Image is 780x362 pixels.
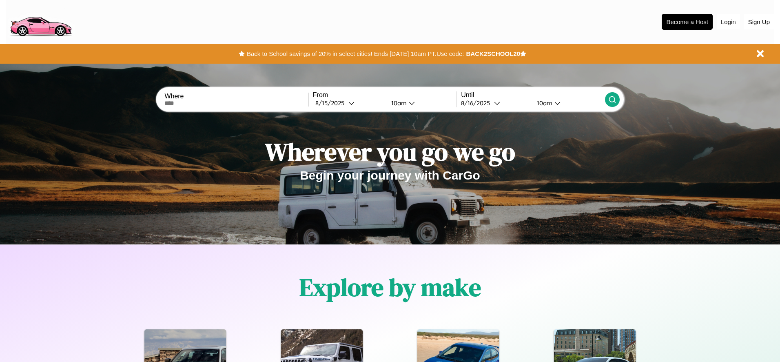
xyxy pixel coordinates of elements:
div: 8 / 16 / 2025 [461,99,494,107]
div: 8 / 15 / 2025 [315,99,348,107]
button: 10am [385,99,456,107]
label: From [313,91,456,99]
button: Sign Up [744,14,774,29]
div: 10am [533,99,554,107]
button: 8/15/2025 [313,99,385,107]
label: Where [164,93,308,100]
button: 10am [530,99,605,107]
img: logo [6,4,75,38]
label: Until [461,91,605,99]
div: 10am [387,99,409,107]
button: Login [717,14,740,29]
button: Back to School savings of 20% in select cities! Ends [DATE] 10am PT.Use code: [245,48,466,60]
h1: Explore by make [299,271,481,304]
button: Become a Host [662,14,713,30]
b: BACK2SCHOOL20 [466,50,520,57]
